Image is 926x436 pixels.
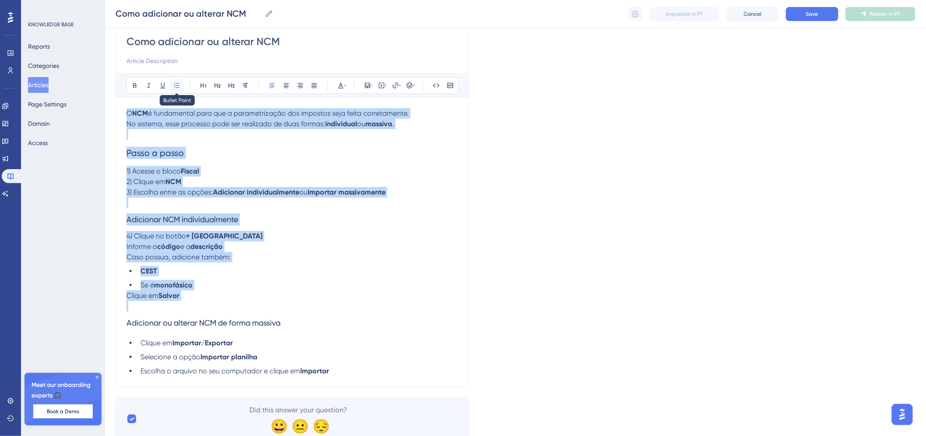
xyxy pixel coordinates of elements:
span: e a [180,242,190,251]
button: Access [28,135,48,151]
input: Article Name [116,7,261,20]
span: Book a Demo [47,408,79,415]
strong: Importar massivamente [308,188,386,196]
strong: Adicionar individualmente [213,188,299,196]
button: Unpublish in PT [649,7,719,21]
button: Page Settings [28,96,67,112]
span: Clique em [126,291,158,300]
button: Categories [28,58,59,74]
span: O [126,109,132,117]
span: Unpublish in PT [666,11,703,18]
button: Save [786,7,838,21]
span: é fundamental para que a parametrização dos impostos seja feita corretamente. [148,109,409,117]
button: Cancel [726,7,779,21]
strong: descrição [190,242,223,251]
span: No sistema, esse processo pode ser realizado de duas formas: [126,120,325,128]
strong: NCM [132,109,148,117]
span: Meet our onboarding experts 🎧 [32,380,95,401]
input: Article Description [126,56,458,66]
div: 😐 [291,419,305,433]
button: Domain [28,116,50,131]
iframe: UserGuiding AI Assistant Launcher [889,401,915,428]
span: ou [357,120,365,128]
strong: massiva [365,120,392,128]
strong: monofásico [154,281,193,289]
strong: CEST [140,267,157,275]
span: Se é [140,281,154,289]
span: Caso possua, adicione também: [126,253,231,261]
span: Cancel [744,11,762,18]
strong: NCM [165,177,181,186]
strong: Fiscal [181,167,199,175]
span: Selecione a opção [140,353,200,361]
span: Escolha o arquivo no seu computador e clique em [140,367,300,375]
button: Book a Demo [33,404,93,418]
div: 😔 [312,419,326,433]
button: Articles [28,77,49,93]
span: Save [806,11,818,18]
span: Clique em [140,339,172,347]
button: Publish in PT [845,7,915,21]
span: Did this answer your question? [250,405,347,415]
span: 1) Acesse o bloco [126,167,181,175]
span: . [392,120,394,128]
span: Passo a passo [126,148,184,158]
strong: Salvar [158,291,179,300]
strong: + [GEOGRAPHIC_DATA] [186,232,263,240]
span: Informe o [126,242,157,251]
strong: Importar/Exportar [172,339,233,347]
span: ou [299,188,308,196]
button: Reports [28,39,50,54]
span: Adicionar ou alterar NCM de forma massiva [126,318,281,327]
span: Publish in PT [870,11,901,18]
span: Adicionar NCM individualmente [126,215,238,224]
span: 4) Clique no botão [126,232,186,240]
div: 😀 [270,419,284,433]
strong: Importar planilha [200,353,257,361]
strong: código [157,242,180,251]
strong: Importar [300,367,329,375]
div: KNOWLEDGE BASE [28,21,74,28]
strong: individual [325,120,357,128]
span: 3) Escolha entre as opções: [126,188,213,196]
input: Article Title [126,35,458,49]
span: 2) Clique em [126,177,165,186]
